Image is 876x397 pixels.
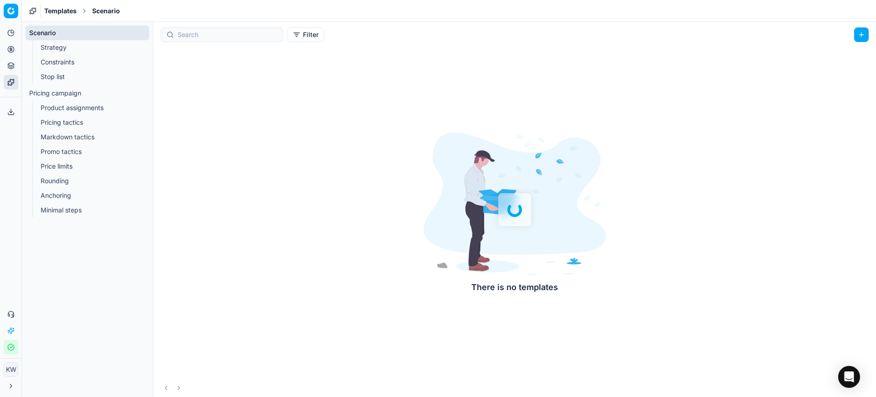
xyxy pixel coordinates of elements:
a: Scenario [26,26,149,40]
span: Scenario [92,6,120,16]
div: Open Intercom Messenger [838,366,860,388]
a: Pricing campaign [26,86,149,101]
a: Product assignments [37,101,138,114]
button: KW [4,362,18,377]
span: Templates [44,6,77,16]
a: Strategy [37,41,138,54]
nav: breadcrumb [44,6,120,16]
a: Pricing tactics [37,116,138,129]
span: KW [4,363,18,376]
a: Price limits [37,160,138,173]
a: Promo tactics [37,145,138,158]
a: Anchoring [37,189,138,202]
a: Constraints [37,56,138,69]
a: Rounding [37,175,138,187]
a: Stop list [37,70,138,83]
a: Minimal steps [37,204,138,217]
a: Markdown tactics [37,131,138,143]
